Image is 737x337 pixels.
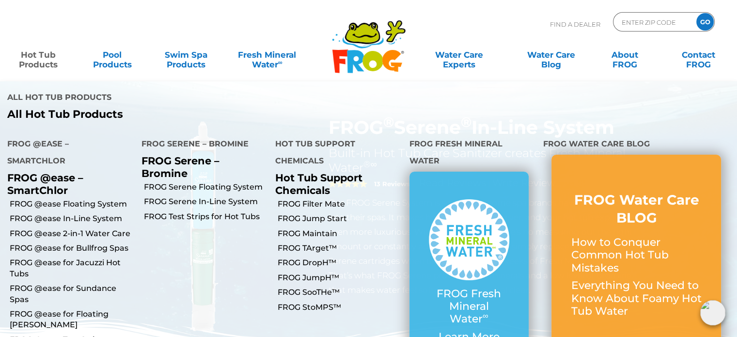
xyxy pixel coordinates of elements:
a: FROG @ease for Floating [PERSON_NAME] [10,309,134,331]
a: FROG @ease 2-in-1 Water Care [10,228,134,239]
a: Water CareBlog [522,45,580,64]
h4: FROG Serene – Bromine [141,135,261,155]
a: Water CareExperts [412,45,506,64]
a: FROG Jump Start [278,213,402,224]
a: Swim SpaProducts [157,45,215,64]
a: Hot TubProducts [10,45,67,64]
sup: ∞ [483,311,488,321]
a: AboutFROG [596,45,653,64]
a: FROG JumpH™ [278,273,402,283]
input: Zip Code Form [621,15,686,29]
h4: FROG Fresh Mineral Water [409,135,529,172]
a: FROG StoMPS™ [278,302,402,313]
a: FROG Test Strips for Hot Tubs [144,211,268,222]
a: FROG @ease In-Line System [10,213,134,224]
a: FROG Water Care BLOG How to Conquer Common Hot Tub Mistakes Everything You Need to Know About Foa... [571,191,702,322]
a: FROG SooTHe™ [278,287,402,298]
a: FROG Filter Mate [278,199,402,209]
a: PoolProducts [83,45,141,64]
a: FROG @ease for Jacuzzi Hot Tubs [10,257,134,279]
h4: Hot Tub Support Chemicals [275,135,395,172]
h4: FROG @ease – SmartChlor [7,135,127,172]
h3: FROG Water Care BLOG [571,191,702,226]
a: FROG Maintain [278,228,402,239]
a: FROG @ease for Bullfrog Spas [10,243,134,254]
input: GO [696,13,714,31]
a: FROG @ease Floating System [10,199,134,209]
p: FROG @ease – SmartChlor [7,172,127,196]
p: How to Conquer Common Hot Tub Mistakes [571,236,702,274]
a: ContactFROG [670,45,727,64]
p: FROG Serene – Bromine [141,155,261,179]
a: All Hot Tub Products [7,108,361,121]
img: openIcon [700,300,725,325]
a: FROG DropH™ [278,257,402,268]
sup: ∞ [278,59,282,66]
a: Hot Tub Support Chemicals [275,172,362,196]
p: FROG Fresh Mineral Water [429,288,510,326]
a: Fresh MineralWater∞ [231,45,303,64]
a: FROG @ease for Sundance Spas [10,283,134,305]
h4: FROG Water Care Blog [543,135,730,155]
h4: All Hot Tub Products [7,89,361,108]
a: FROG Serene Floating System [144,182,268,193]
a: FROG TArget™ [278,243,402,254]
p: Everything You Need to Know About Foamy Hot Tub Water [571,279,702,318]
p: Find A Dealer [550,12,600,36]
a: FROG Serene In-Line System [144,196,268,207]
